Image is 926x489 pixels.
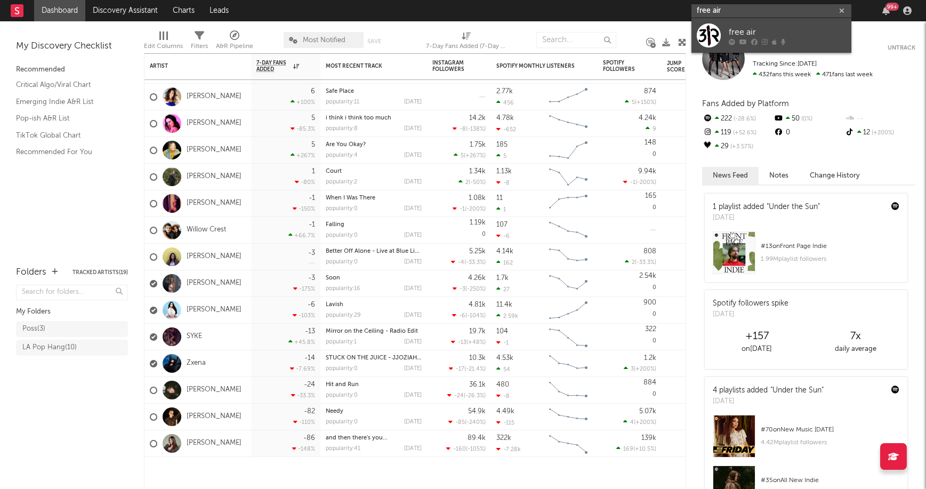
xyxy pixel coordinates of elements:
[456,366,464,372] span: -17
[761,240,899,253] div: # 13 on Front Page Indie
[470,219,486,226] div: 1.19k
[326,435,388,441] a: and then there's you...
[844,126,915,140] div: 12
[16,113,117,124] a: Pop-ish A&R List
[187,412,241,421] a: [PERSON_NAME]
[469,328,486,335] div: 19.7k
[144,40,183,53] div: Edit Columns
[16,130,117,141] a: TikTok Global Chart
[466,366,484,372] span: -21.4 %
[326,222,344,228] a: Falling
[667,277,710,290] div: 37.2
[691,18,851,53] a: free air
[187,92,241,101] a: [PERSON_NAME]
[496,355,513,362] div: 4.53k
[603,297,656,323] div: 0
[404,233,422,238] div: [DATE]
[187,386,241,395] a: [PERSON_NAME]
[667,357,710,370] div: 56.7
[293,312,315,319] div: -103 %
[544,350,592,377] svg: Chart title
[216,27,253,58] div: A&R Pipeline
[667,197,710,210] div: 54.3
[637,260,655,266] span: -33.3 %
[326,169,342,174] a: Court
[645,326,656,333] div: 322
[453,125,486,132] div: ( )
[461,153,464,159] span: 5
[582,61,592,71] button: Filter by Spotify Monthly Listeners
[713,213,820,223] div: [DATE]
[304,355,315,362] div: -14
[469,381,486,388] div: 36.1k
[467,313,484,319] span: -104 %
[544,377,592,404] svg: Chart title
[312,168,315,175] div: 1
[888,43,915,53] button: Untrack
[290,365,315,372] div: -7.69 %
[496,206,506,213] div: 1
[544,297,592,324] svg: Chart title
[645,139,656,146] div: 148
[469,355,486,362] div: 10.3k
[468,340,484,346] span: +48 %
[623,419,656,426] div: ( )
[326,286,360,292] div: popularity: 16
[496,259,513,266] div: 162
[544,270,592,297] svg: Chart title
[475,61,486,71] button: Filter by Instagram Followers
[326,126,358,132] div: popularity: 8
[496,153,506,159] div: 5
[326,195,375,201] a: When I Was There
[496,286,510,293] div: 27
[326,153,358,158] div: popularity: 4
[295,179,315,186] div: -80 %
[411,61,422,71] button: Filter by Most Recent Track
[144,27,183,58] div: Edit Columns
[470,141,486,148] div: 1.75k
[702,126,773,140] div: 119
[191,40,208,53] div: Filters
[544,84,592,110] svg: Chart title
[187,332,202,341] a: SYKE
[16,340,128,356] a: LA Pop Hang(10)
[639,272,656,279] div: 2.54k
[635,366,655,372] span: +200 %
[536,32,616,48] input: Search...
[705,231,907,282] a: #13onFront Page Indie1.99Mplaylist followers
[469,248,486,255] div: 5.25k
[468,126,484,132] span: -138 %
[326,339,357,345] div: popularity: 1
[731,130,756,136] span: +52.6 %
[404,339,422,345] div: [DATE]
[326,248,422,254] div: Better Off Alone - Live at Blue Light Sessions
[702,140,773,154] div: 29
[729,26,846,38] div: free air
[326,179,357,185] div: popularity: 2
[713,396,824,407] div: [DATE]
[770,387,824,394] a: "Under the Sun"
[432,217,486,243] div: 0
[468,275,486,282] div: 4.26k
[458,179,486,186] div: ( )
[460,286,465,292] span: -3
[806,343,905,356] div: daily average
[702,112,773,126] div: 222
[16,63,128,76] div: Recommended
[759,167,799,185] button: Notes
[667,224,710,237] div: 20.0
[216,40,253,53] div: A&R Pipeline
[451,339,486,346] div: ( )
[806,330,905,343] div: 7 x
[469,195,486,202] div: 1.08k
[761,253,899,266] div: 1.99M playlist followers
[767,203,820,211] a: "Under the Sun"
[326,195,422,201] div: When I Was There
[309,195,315,202] div: -1
[453,285,486,292] div: ( )
[326,392,358,398] div: popularity: 0
[22,341,77,354] div: LA Pop Hang ( 10 )
[632,100,635,106] span: 5
[311,115,315,122] div: 5
[667,384,710,397] div: 42.2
